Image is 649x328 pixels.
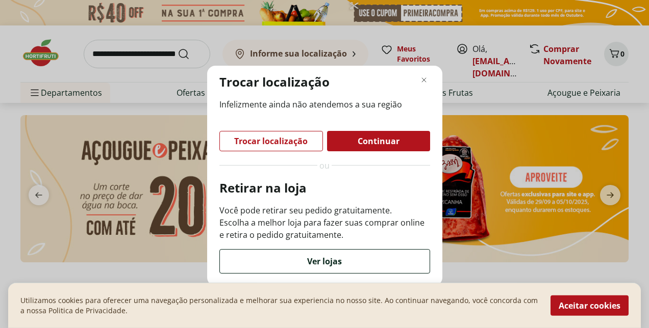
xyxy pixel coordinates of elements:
[319,159,330,172] span: ou
[20,295,538,316] p: Utilizamos cookies para oferecer uma navegação personalizada e melhorar sua experiencia no nosso ...
[219,180,430,196] p: Retirar na loja
[307,257,342,265] span: Ver lojas
[234,137,308,145] span: Trocar localização
[358,137,400,145] span: Continuar
[219,98,430,111] span: Infelizmente ainda não atendemos a sua região
[207,66,442,286] div: Modal de regionalização
[219,74,330,90] p: Trocar localização
[418,74,430,86] button: Fechar modal de regionalização
[551,295,629,316] button: Aceitar cookies
[219,204,430,241] p: Você pode retirar seu pedido gratuitamente. Escolha a melhor loja para fazer suas comprar online ...
[327,131,430,151] button: Continuar
[219,131,323,151] button: Trocar localização
[219,249,430,274] button: Ver lojas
